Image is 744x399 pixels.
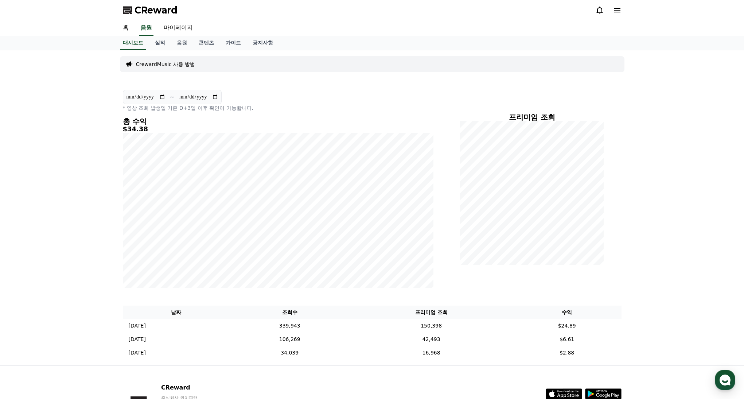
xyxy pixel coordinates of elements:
[123,117,433,125] h4: 총 수익
[350,333,513,346] td: 42,493
[247,36,279,50] a: 공지사항
[460,113,604,121] h4: 프리미엄 조회
[220,36,247,50] a: 가이드
[158,20,199,36] a: 마이페이지
[129,322,146,330] p: [DATE]
[193,36,220,50] a: 콘텐츠
[229,319,350,333] td: 339,943
[513,333,622,346] td: $6.61
[513,319,622,333] td: $24.89
[171,36,193,50] a: 음원
[123,306,230,319] th: 날짜
[350,346,513,360] td: 16,968
[129,336,146,343] p: [DATE]
[135,4,178,16] span: CReward
[129,349,146,357] p: [DATE]
[229,333,350,346] td: 106,269
[123,125,433,133] h5: $34.38
[350,319,513,333] td: 150,398
[229,346,350,360] td: 34,039
[513,306,622,319] th: 수익
[229,306,350,319] th: 조회수
[117,20,135,36] a: 홈
[136,61,195,68] a: CrewardMusic 사용 방법
[170,93,175,101] p: ~
[513,346,622,360] td: $2.88
[123,104,433,112] p: * 영상 조회 발생일 기준 D+3일 이후 확인이 가능합니다.
[149,36,171,50] a: 실적
[120,36,146,50] a: 대시보드
[350,306,513,319] th: 프리미엄 조회
[123,4,178,16] a: CReward
[161,383,250,392] p: CReward
[139,20,153,36] a: 음원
